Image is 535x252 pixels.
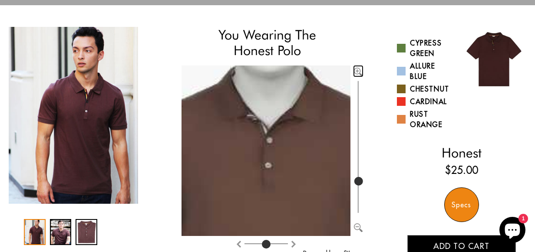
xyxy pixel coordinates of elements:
[24,219,46,245] div: 1 / 3
[397,109,455,130] a: Rust Orange
[397,61,455,82] a: Allure Blue
[182,27,353,59] h1: You Wearing The Honest Polo
[235,238,242,249] button: Rotate clockwise
[354,68,363,76] img: Zoom in
[290,238,297,249] button: Rotate counter clockwise
[397,84,455,94] a: Chestnut
[433,241,489,251] span: Add to cart
[235,241,242,248] img: Rotate clockwise
[354,66,363,75] button: Zoom in
[354,223,363,232] img: Zoom out
[462,27,526,92] img: 022.jpg
[9,27,138,204] div: 1 / 3
[445,162,478,178] ins: $25.00
[444,187,479,222] div: Specs
[497,217,528,245] inbox-online-store-chat: Shopify online store chat
[354,222,363,231] button: Zoom out
[50,219,72,245] div: 2 / 3
[397,96,455,107] a: Cardinal
[397,145,526,160] h2: Honest
[290,241,297,248] img: Rotate counter clockwise
[9,27,138,204] img: amazon4_1024x1024_2x_f7bb60e3-b29c-4ee5-ba6a-9b1abb62553d_340x.jpg
[397,38,455,59] a: Cypress Green
[76,219,97,245] div: 3 / 3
